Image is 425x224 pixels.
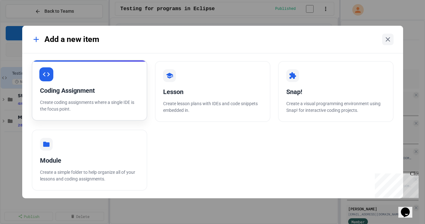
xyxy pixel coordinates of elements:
[372,171,419,198] iframe: chat widget
[398,199,419,218] iframe: chat widget
[32,33,99,45] div: Add a new item
[40,169,139,182] p: Create a simple folder to help organize all of your lessons and coding assignments.
[40,156,139,165] div: Module
[40,99,139,112] p: Create coding assignments where a single IDE is the focus point.
[40,86,139,95] div: Coding Assignment
[3,3,44,40] div: Chat with us now!Close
